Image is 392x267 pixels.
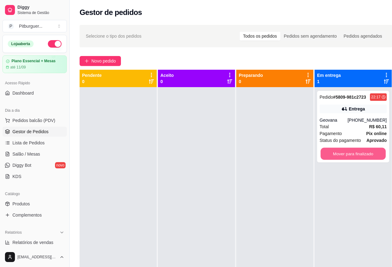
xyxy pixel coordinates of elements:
p: Preparando [239,72,263,78]
p: 1 [317,78,341,85]
span: Salão / Mesas [12,151,40,157]
a: Plano Essencial + Mesasaté 11/09 [2,55,67,73]
div: Pedidos agendados [340,32,385,40]
a: KDS [2,171,67,181]
p: 0 [239,78,263,85]
span: Status do pagamento [320,137,361,144]
span: Sistema de Gestão [17,10,64,15]
span: Lista de Pedidos [12,140,45,146]
span: Diggy Bot [12,162,31,168]
a: Salão / Mesas [2,149,67,159]
span: Diggy [17,5,64,10]
a: Gestor de Pedidos [2,127,67,137]
article: Plano Essencial + Mesas [12,59,56,63]
span: Relatórios [5,230,22,235]
span: Gestor de Pedidos [12,129,48,135]
a: Dashboard [2,88,67,98]
a: DiggySistema de Gestão [2,2,67,17]
div: Pedidos sem agendamento [280,32,340,40]
strong: aprovado [367,138,387,143]
a: Relatórios de vendas [2,237,67,247]
p: Aceito [160,72,174,78]
div: Entrega [349,106,365,112]
span: Pagamento [320,130,342,137]
span: Pedido [320,95,333,100]
div: Loja aberta [8,40,34,47]
div: Geovana [320,117,348,123]
div: Pitburguer ... [19,23,43,29]
a: Produtos [2,199,67,209]
a: Lista de Pedidos [2,138,67,148]
div: Dia a dia [2,105,67,115]
p: 0 [160,78,174,85]
p: Pendente [82,72,102,78]
strong: # 5809-981c2723 [333,95,366,100]
span: Novo pedido [91,58,116,64]
div: 22:17 [371,95,380,100]
span: Relatórios de vendas [12,239,53,246]
p: 0 [82,78,102,85]
span: KDS [12,173,21,180]
span: [EMAIL_ADDRESS][DOMAIN_NAME] [17,255,57,260]
p: Em entrega [317,72,341,78]
div: Catálogo [2,189,67,199]
span: Pedidos balcão (PDV) [12,117,55,124]
div: Acesso Rápido [2,78,67,88]
span: Produtos [12,201,30,207]
button: Alterar Status [48,40,62,48]
span: Selecione o tipo dos pedidos [86,33,141,40]
a: Diggy Botnovo [2,160,67,170]
a: Complementos [2,210,67,220]
span: Complementos [12,212,42,218]
article: até 11/09 [10,65,26,70]
button: [EMAIL_ADDRESS][DOMAIN_NAME] [2,250,67,265]
span: plus [85,59,89,63]
strong: Pix online [366,131,387,136]
span: Total [320,123,329,130]
span: P [8,23,14,29]
button: Pedidos balcão (PDV) [2,115,67,125]
button: Mover para finalizado [321,148,386,160]
button: Select a team [2,20,67,32]
strong: R$ 60,11 [369,124,387,129]
div: Todos os pedidos [240,32,280,40]
h2: Gestor de pedidos [80,7,142,17]
div: [PHONE_NUMBER] [348,117,387,123]
span: Dashboard [12,90,34,96]
button: Novo pedido [80,56,121,66]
